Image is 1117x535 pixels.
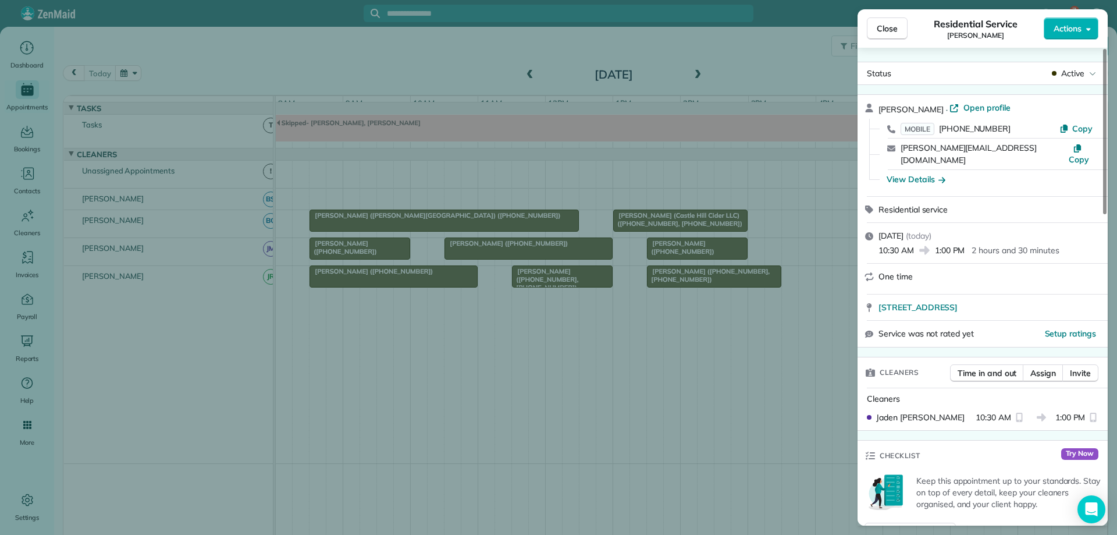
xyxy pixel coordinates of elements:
[878,245,914,256] span: 10:30 AM
[1055,412,1086,423] span: 1:00 PM
[950,364,1024,382] button: Time in and out
[878,204,948,215] span: Residential service
[1059,123,1093,134] button: Copy
[880,450,920,462] span: Checklist
[939,123,1011,134] span: [PHONE_NUMBER]
[867,68,891,79] span: Status
[880,367,919,378] span: Cleaners
[878,302,958,313] span: [STREET_ADDRESS]
[1054,23,1082,34] span: Actions
[1061,448,1098,460] span: Try Now
[876,412,965,423] span: Jaden [PERSON_NAME]
[947,31,1004,40] span: [PERSON_NAME]
[877,23,898,34] span: Close
[958,367,1016,379] span: Time in and out
[878,328,974,340] span: Service was not rated yet
[1061,68,1084,79] span: Active
[972,245,1059,256] p: 2 hours and 30 minutes
[1045,328,1097,339] button: Setup ratings
[887,173,945,185] button: View Details
[1069,154,1089,165] span: Copy
[949,102,1011,114] a: Open profile
[906,231,931,241] span: ( today )
[878,104,944,115] span: [PERSON_NAME]
[1062,364,1098,382] button: Invite
[878,271,913,282] span: One time
[976,412,1011,423] span: 10:30 AM
[934,17,1017,31] span: Residential Service
[1065,142,1093,165] button: Copy
[867,17,908,40] button: Close
[901,123,1011,134] a: MOBILE[PHONE_NUMBER]
[867,394,900,404] span: Cleaners
[878,302,1101,313] a: [STREET_ADDRESS]
[963,102,1011,114] span: Open profile
[901,123,934,135] span: MOBILE
[1070,367,1091,379] span: Invite
[1077,495,1105,523] div: Open Intercom Messenger
[1023,364,1063,382] button: Assign
[916,475,1101,510] p: Keep this appointment up to your standards. Stay on top of every detail, keep your cleaners organ...
[944,105,950,114] span: ·
[1072,123,1093,134] span: Copy
[1030,367,1056,379] span: Assign
[901,143,1037,165] a: [PERSON_NAME][EMAIL_ADDRESS][DOMAIN_NAME]
[878,231,903,241] span: [DATE]
[935,245,965,256] span: 1:00 PM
